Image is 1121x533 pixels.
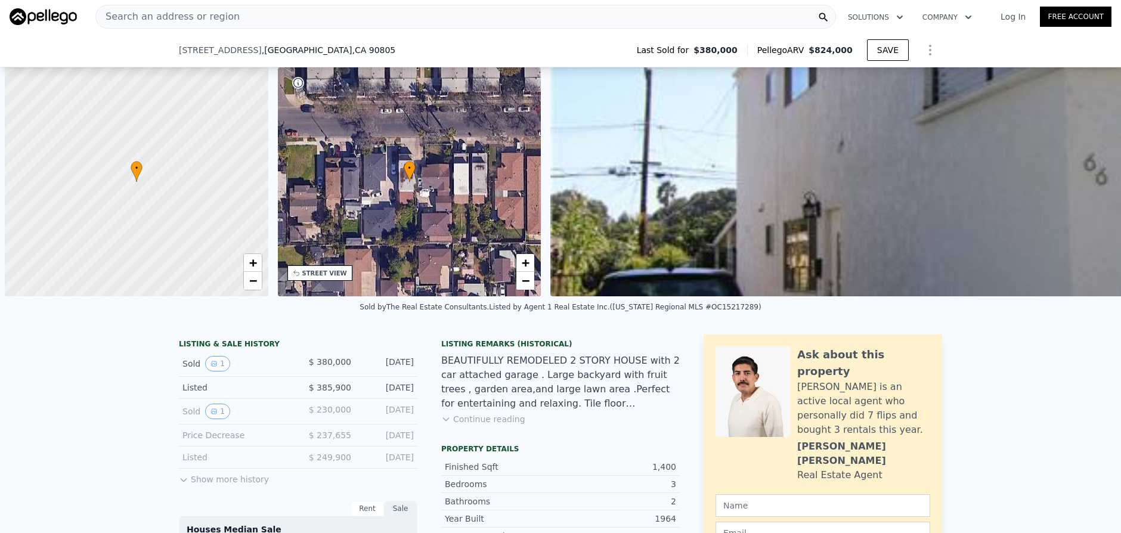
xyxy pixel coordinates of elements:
a: Zoom out [516,272,534,290]
span: + [522,255,529,270]
span: • [404,163,416,173]
div: [DATE] [361,429,414,441]
div: Sold by The Real Estate Consultants . [360,303,489,311]
div: 2 [560,495,676,507]
button: Solutions [838,7,913,28]
span: Search an address or region [96,10,240,24]
div: Property details [441,444,680,454]
div: [PERSON_NAME] [PERSON_NAME] [797,439,930,468]
div: 3 [560,478,676,490]
span: $380,000 [693,44,738,56]
a: Zoom in [244,254,262,272]
a: Log In [986,11,1040,23]
div: LISTING & SALE HISTORY [179,339,417,351]
div: STREET VIEW [302,269,347,278]
div: [DATE] [361,404,414,419]
a: Zoom in [516,254,534,272]
a: Free Account [1040,7,1111,27]
span: + [249,255,256,270]
a: Zoom out [244,272,262,290]
div: [DATE] [361,356,414,371]
div: • [404,161,416,182]
span: $ 237,655 [309,430,351,440]
span: Last Sold for [637,44,694,56]
div: Listing Remarks (Historical) [441,339,680,349]
button: Show more history [179,469,269,485]
input: Name [716,494,930,517]
span: $824,000 [809,45,853,55]
button: Company [913,7,981,28]
span: − [522,273,529,288]
div: Sale [384,501,417,516]
button: Show Options [918,38,942,62]
div: BEAUTIFULLY REMODELED 2 STORY HOUSE with 2 car attached garage . Large backyard with fruit trees ... [441,354,680,411]
div: Bathrooms [445,495,560,507]
span: $ 380,000 [309,357,351,367]
span: − [249,273,256,288]
span: Pellego ARV [757,44,809,56]
button: View historical data [205,404,230,419]
div: Real Estate Agent [797,468,882,482]
div: Price Decrease [182,429,289,441]
span: $ 249,900 [309,453,351,462]
span: , [GEOGRAPHIC_DATA] [262,44,395,56]
div: Listed by Agent 1 Real Estate Inc. ([US_STATE] Regional MLS #OC15217289) [489,303,761,311]
span: $ 230,000 [309,405,351,414]
div: [DATE] [361,451,414,463]
button: SAVE [867,39,909,61]
button: View historical data [205,356,230,371]
img: Pellego [10,8,77,25]
div: Rent [351,501,384,516]
div: Ask about this property [797,346,930,380]
span: [STREET_ADDRESS] [179,44,262,56]
div: Finished Sqft [445,461,560,473]
div: Year Built [445,513,560,525]
div: [PERSON_NAME] is an active local agent who personally did 7 flips and bought 3 rentals this year. [797,380,930,437]
div: 1964 [560,513,676,525]
span: • [131,163,143,173]
div: Listed [182,451,289,463]
div: [DATE] [361,382,414,393]
div: Bedrooms [445,478,560,490]
div: Sold [182,404,289,419]
div: Listed [182,382,289,393]
div: Sold [182,356,289,371]
div: 1,400 [560,461,676,473]
span: , CA 90805 [352,45,395,55]
span: $ 385,900 [309,383,351,392]
div: • [131,161,143,182]
button: Continue reading [441,413,525,425]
